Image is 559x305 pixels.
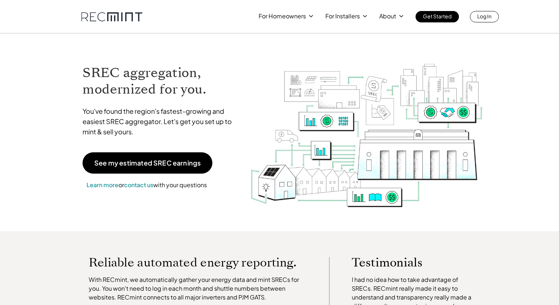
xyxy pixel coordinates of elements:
[352,257,461,268] p: Testimonials
[89,257,307,268] p: Reliable automated energy reporting.
[259,11,306,21] p: For Homeowners
[89,275,307,302] p: With RECmint, we automatically gather your energy data and mint SRECs for you. You won't need to ...
[87,181,118,189] a: Learn more
[94,160,201,166] p: See my estimated SREC earnings
[83,65,239,98] h1: SREC aggregation, modernized for you.
[416,11,459,22] a: Get Started
[83,180,211,190] p: or with your questions
[83,152,212,174] a: See my estimated SREC earnings
[470,11,499,22] a: Log In
[477,11,492,21] p: Log In
[379,11,396,21] p: About
[250,44,484,209] img: RECmint value cycle
[83,106,239,137] p: You've found the region's fastest-growing and easiest SREC aggregator. Let's get you set up to mi...
[423,11,452,21] p: Get Started
[124,181,153,189] a: contact us
[325,11,360,21] p: For Installers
